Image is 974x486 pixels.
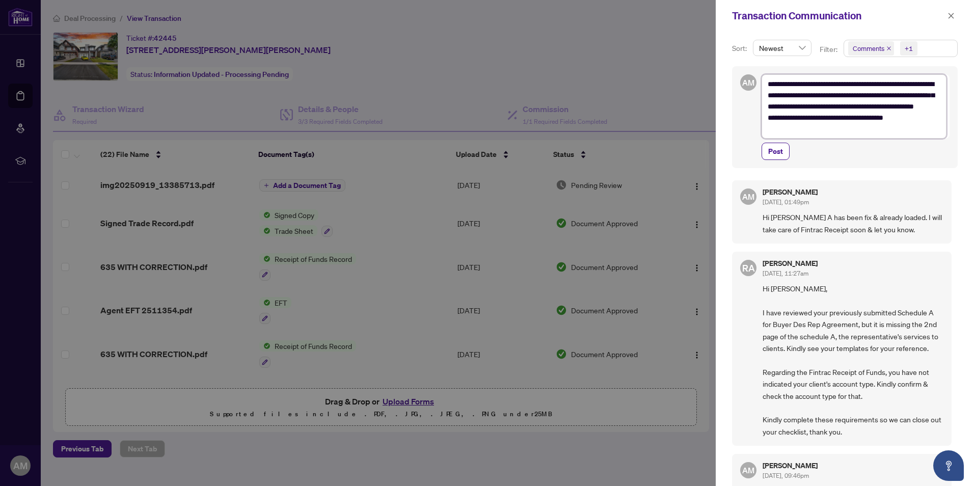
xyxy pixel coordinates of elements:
span: Hi [PERSON_NAME] A has been fix & already loaded. I will take care of Fintrac Receipt soon & let ... [763,211,943,235]
span: AM [742,191,754,203]
h5: [PERSON_NAME] [763,188,818,196]
button: Post [762,143,790,160]
div: Transaction Communication [732,8,944,23]
span: [DATE], 09:46pm [763,472,809,479]
span: RA [742,261,755,275]
span: close [948,12,955,19]
span: AM [742,464,754,476]
span: AM [742,76,754,89]
div: +1 [905,43,913,53]
span: close [886,46,891,51]
button: Open asap [933,450,964,481]
p: Filter: [820,44,839,55]
span: Comments [853,43,884,53]
span: Post [768,143,783,159]
span: Newest [759,40,805,56]
h5: [PERSON_NAME] [763,462,818,469]
span: [DATE], 11:27am [763,269,808,277]
span: Hi [PERSON_NAME], I have reviewed your previously submitted Schedule A for Buyer Des Rep Agreemen... [763,283,943,438]
span: [DATE], 01:49pm [763,198,809,206]
span: Comments [848,41,894,56]
h5: [PERSON_NAME] [763,260,818,267]
p: Sort: [732,43,749,54]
